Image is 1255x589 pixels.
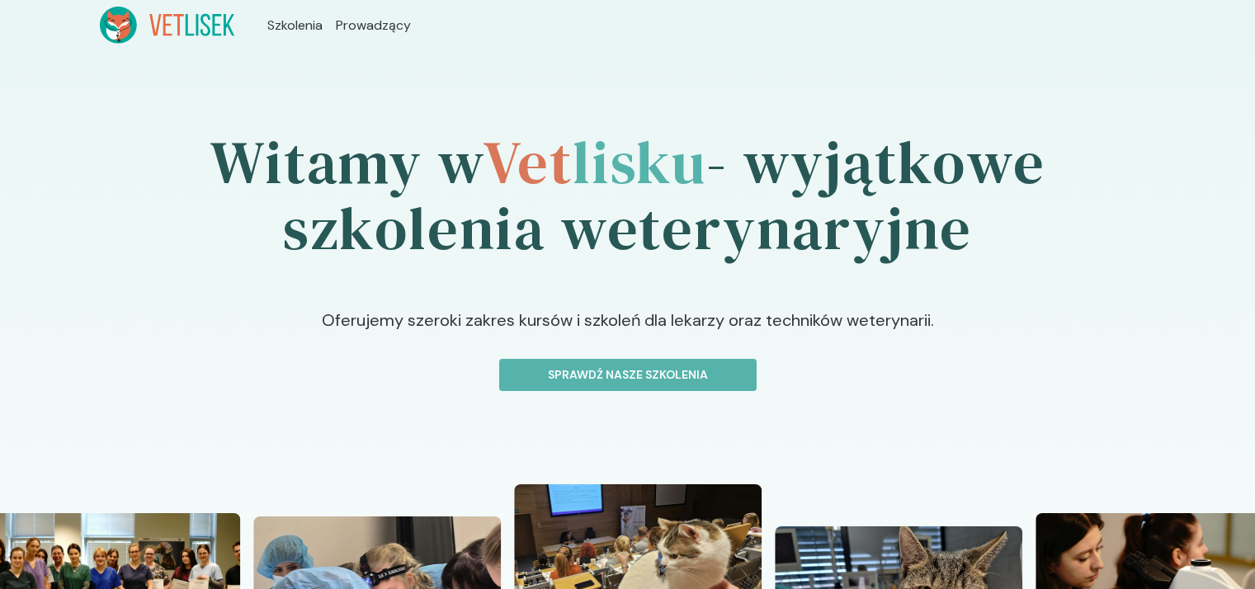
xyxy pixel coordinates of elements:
[483,121,573,203] span: Vet
[100,83,1156,308] h1: Witamy w - wyjątkowe szkolenia weterynaryjne
[267,16,323,35] a: Szkolenia
[336,16,411,35] a: Prowadzący
[573,121,706,203] span: lisku
[210,308,1046,359] p: Oferujemy szeroki zakres kursów i szkoleń dla lekarzy oraz techników weterynarii.
[499,359,757,391] button: Sprawdź nasze szkolenia
[513,366,743,384] p: Sprawdź nasze szkolenia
